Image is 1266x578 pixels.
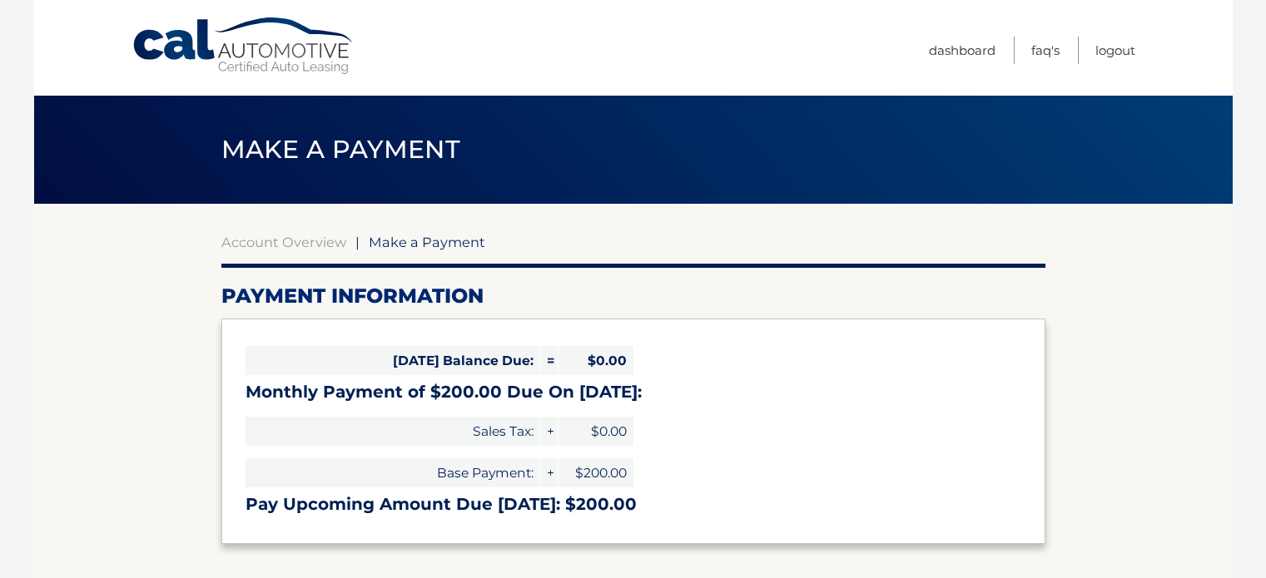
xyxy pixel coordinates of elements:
[559,458,633,487] span: $200.00
[246,494,1021,515] h3: Pay Upcoming Amount Due [DATE]: $200.00
[559,346,633,375] span: $0.00
[246,417,540,446] span: Sales Tax:
[929,37,995,64] a: Dashboard
[559,417,633,446] span: $0.00
[541,458,558,487] span: +
[221,134,460,165] span: Make a Payment
[1095,37,1135,64] a: Logout
[355,234,360,250] span: |
[132,17,356,76] a: Cal Automotive
[1031,37,1060,64] a: FAQ's
[246,346,540,375] span: [DATE] Balance Due:
[221,284,1045,309] h2: Payment Information
[541,346,558,375] span: =
[246,458,540,487] span: Base Payment:
[221,234,346,250] a: Account Overview
[246,382,1021,403] h3: Monthly Payment of $200.00 Due On [DATE]:
[541,417,558,446] span: +
[369,234,485,250] span: Make a Payment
